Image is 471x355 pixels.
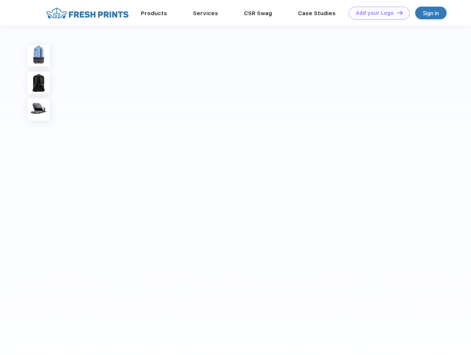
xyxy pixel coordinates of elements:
[44,7,131,20] img: fo%20logo%202.webp
[28,99,50,121] img: func=resize&h=100
[415,7,447,19] a: Sign in
[397,11,403,15] img: DT
[356,10,394,16] div: Add your Logo
[28,45,50,67] img: func=resize&h=100
[141,10,167,17] a: Products
[423,9,439,17] div: Sign in
[28,72,50,94] img: func=resize&h=100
